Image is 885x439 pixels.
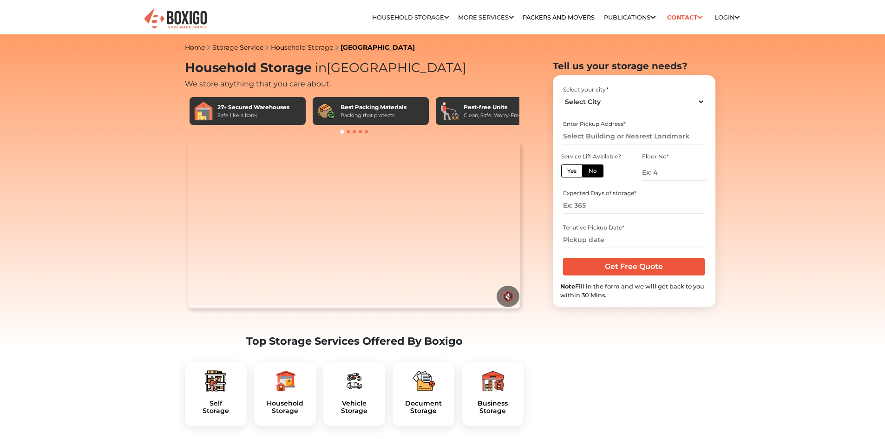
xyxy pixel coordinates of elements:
a: More services [458,14,514,21]
a: BusinessStorage [469,400,516,415]
div: Fill in the form and we will get back to you within 30 Mins. [560,282,708,300]
input: Pickup date [563,232,705,248]
a: Packers and Movers [523,14,595,21]
h2: Top Storage Services Offered By Boxigo [185,335,524,347]
span: [GEOGRAPHIC_DATA] [312,60,466,75]
a: VehicleStorage [331,400,378,415]
video: Your browser does not support the video tag. [188,142,520,308]
h5: Document Storage [400,400,447,415]
div: Pest-free Units [464,103,522,111]
div: Tenative Pickup Date [563,223,705,232]
a: Login [715,14,740,21]
div: Expected Days of storage [563,189,705,197]
img: Best Packing Materials [317,102,336,120]
div: Clean, Safe, Worry-Free [464,111,522,119]
div: Enter Pickup Address [563,120,705,128]
input: Get Free Quote [563,258,705,275]
h2: Tell us your storage needs? [553,60,715,72]
a: Publications [604,14,656,21]
a: SelfStorage [192,400,239,415]
a: Storage Service [212,43,263,52]
label: No [582,164,603,177]
img: boxigo_packers_and_movers_plan [274,370,296,392]
img: boxigo_packers_and_movers_plan [343,370,365,392]
span: in [315,60,327,75]
a: Household Storage [372,14,449,21]
h5: Business Storage [469,400,516,415]
img: Boxigo [143,8,208,31]
input: Ex: 365 [563,197,705,214]
h5: Vehicle Storage [331,400,378,415]
div: Safe like a bank [217,111,289,119]
div: Service Lift Available? [561,152,625,161]
h5: Household Storage [262,400,308,415]
span: We store anything that you care about. [185,79,331,88]
a: Home [185,43,205,52]
img: 27+ Secured Warehouses [194,102,213,120]
img: boxigo_packers_and_movers_plan [482,370,504,392]
div: Floor No [642,152,706,161]
h5: Self Storage [192,400,239,415]
a: DocumentStorage [400,400,447,415]
div: Packing that protects [341,111,406,119]
div: Select your city [563,85,705,94]
button: 🔇 [497,286,519,307]
a: Contact [664,10,706,25]
img: Pest-free Units [440,102,459,120]
input: Select Building or Nearest Landmark [563,128,705,144]
div: 27+ Secured Warehouses [217,103,289,111]
h1: Household Storage [185,60,524,76]
a: HouseholdStorage [262,400,308,415]
a: Household Storage [271,43,333,52]
img: boxigo_packers_and_movers_plan [204,370,227,392]
a: [GEOGRAPHIC_DATA] [341,43,415,52]
div: Best Packing Materials [341,103,406,111]
input: Ex: 4 [642,164,706,181]
img: boxigo_packers_and_movers_plan [413,370,435,392]
label: Yes [561,164,583,177]
b: Note [560,283,575,290]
